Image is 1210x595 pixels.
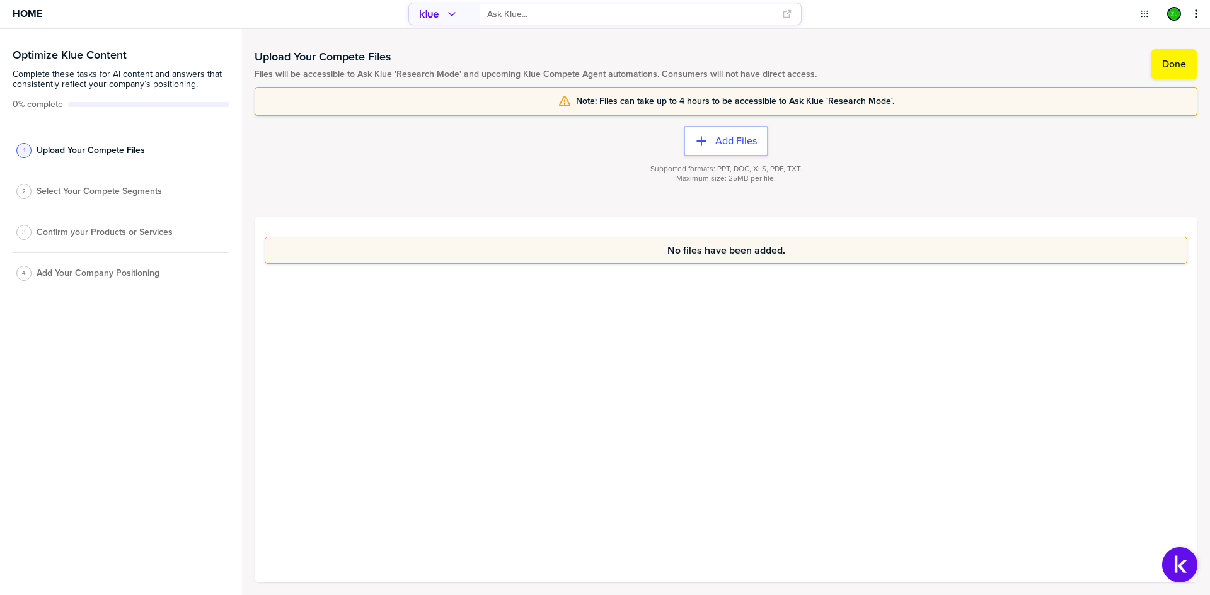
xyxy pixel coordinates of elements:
label: Done [1162,58,1186,71]
h3: Optimize Klue Content [13,49,229,60]
span: Supported formats: PPT, DOC, XLS, PDF, TXT. [650,164,802,174]
div: Zev L. [1167,7,1181,21]
span: No files have been added. [667,245,785,256]
label: Add Files [715,135,757,147]
span: Active [13,99,63,110]
span: 3 [22,227,26,237]
span: Maximum size: 25MB per file. [676,174,776,183]
span: Select Your Compete Segments [37,186,162,196]
span: Files will be accessible to Ask Klue 'Research Mode' and upcoming Klue Compete Agent automations.... [255,69,817,79]
span: Confirm your Products or Services [37,227,173,237]
span: 2 [22,186,26,196]
span: Complete these tasks for AI content and answers that consistently reflect your company’s position... [13,69,229,89]
button: Done [1151,49,1197,79]
span: Add Your Company Positioning [37,268,159,278]
span: 1 [23,145,25,155]
span: Upload Your Compete Files [37,145,145,156]
input: Ask Klue... [487,4,775,25]
span: Note: Files can take up to 4 hours to be accessible to Ask Klue 'Research Mode'. [576,96,894,106]
h1: Upload Your Compete Files [255,49,817,64]
span: 4 [22,268,26,278]
img: 68efa1eb0dd1966221c28eaef6eec194-sml.png [1168,8,1180,20]
button: Open Drop [1138,8,1151,20]
button: Open Support Center [1162,547,1197,582]
a: Edit Profile [1166,6,1182,22]
span: Home [13,8,42,19]
button: Add Files [684,126,768,156]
